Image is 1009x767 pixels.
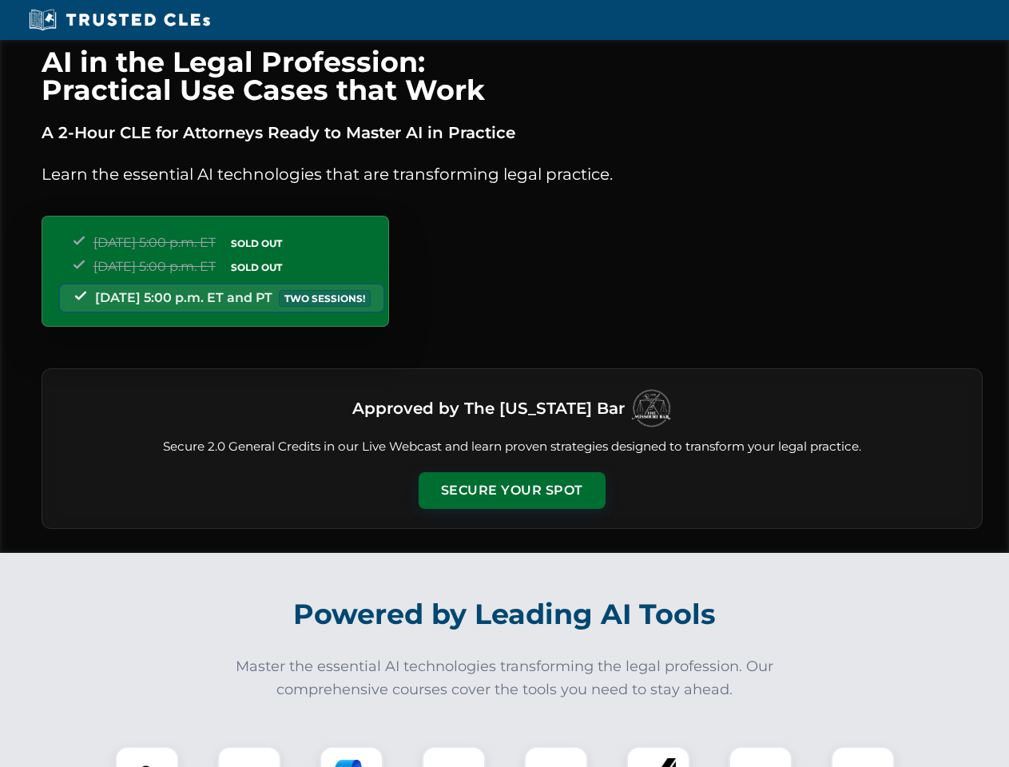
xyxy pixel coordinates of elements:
[631,388,671,428] img: Logo
[419,472,606,509] button: Secure Your Spot
[93,235,216,250] span: [DATE] 5:00 p.m. ET
[62,438,963,456] p: Secure 2.0 General Credits in our Live Webcast and learn proven strategies designed to transform ...
[42,161,983,187] p: Learn the essential AI technologies that are transforming legal practice.
[352,394,625,423] h3: Approved by The [US_STATE] Bar
[42,48,983,104] h1: AI in the Legal Profession: Practical Use Cases that Work
[225,655,785,701] p: Master the essential AI technologies transforming the legal profession. Our comprehensive courses...
[93,259,216,274] span: [DATE] 5:00 p.m. ET
[24,8,215,32] img: Trusted CLEs
[62,586,947,642] h2: Powered by Leading AI Tools
[225,235,288,252] span: SOLD OUT
[225,259,288,276] span: SOLD OUT
[42,120,983,145] p: A 2-Hour CLE for Attorneys Ready to Master AI in Practice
